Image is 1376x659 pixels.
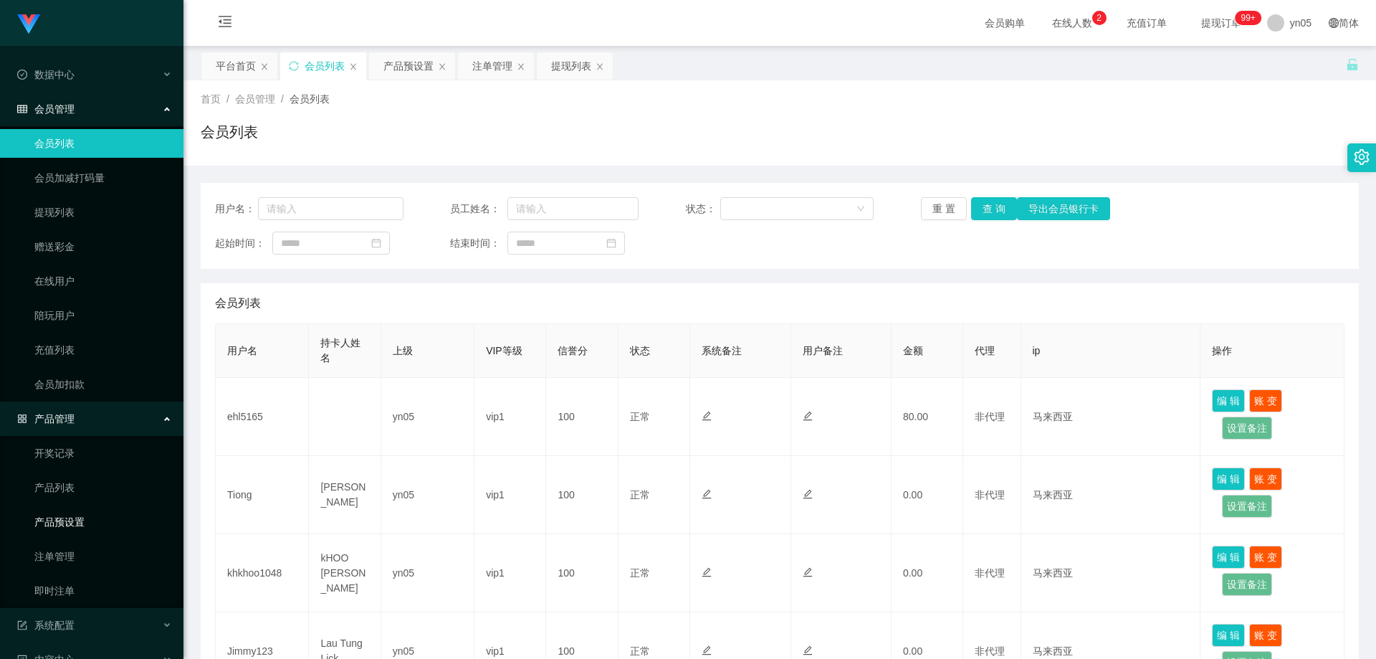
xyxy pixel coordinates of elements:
button: 设置备注 [1222,495,1272,518]
td: 80.00 [892,378,963,456]
div: 提现列表 [551,52,591,80]
i: 图标: edit [803,645,813,655]
span: 正常 [630,411,650,422]
td: yn05 [381,378,474,456]
span: 用户备注 [803,345,843,356]
a: 产品列表 [34,473,172,502]
td: vip1 [474,534,546,612]
p: 2 [1096,11,1102,25]
td: [PERSON_NAME] [309,456,381,534]
td: khkhoo1048 [216,534,309,612]
td: 马来西亚 [1021,456,1201,534]
td: 马来西亚 [1021,378,1201,456]
span: 数据中心 [17,69,75,80]
td: 100 [546,534,618,612]
i: 图标: edit [702,645,712,655]
a: 会员加扣款 [34,370,172,399]
div: 注单管理 [472,52,512,80]
a: 会员列表 [34,129,172,158]
i: 图标: calendar [606,238,616,248]
td: kHOO [PERSON_NAME] [309,534,381,612]
i: 图标: close [517,62,525,71]
i: 图标: close [596,62,604,71]
span: 状态： [686,202,721,217]
td: vip1 [474,378,546,456]
i: 图标: edit [702,411,712,421]
input: 请输入 [258,197,403,220]
a: 即时注单 [34,577,172,605]
i: 图标: appstore-o [17,414,27,424]
button: 账 变 [1249,468,1282,490]
button: 编 辑 [1212,624,1245,647]
a: 会员加减打码量 [34,163,172,192]
i: 图标: calendar [371,238,381,248]
i: 图标: sync [289,61,299,71]
span: ip [1033,345,1041,356]
span: 起始时间： [215,236,272,251]
span: 正常 [630,567,650,579]
div: 会员列表 [305,52,345,80]
td: yn05 [381,534,474,612]
span: 在线人数 [1045,18,1099,28]
span: 操作 [1212,345,1232,356]
img: logo.9652507e.png [17,14,40,34]
i: 图标: down [856,204,865,214]
a: 赠送彩金 [34,232,172,261]
span: 持卡人姓名 [320,337,360,364]
i: 图标: edit [803,411,813,421]
span: 结束时间： [450,236,507,251]
span: 会员管理 [17,103,75,115]
td: 0.00 [892,534,963,612]
span: 充值订单 [1119,18,1174,28]
span: 正常 [630,645,650,657]
div: 平台首页 [216,52,256,80]
span: 产品管理 [17,413,75,425]
span: 会员列表 [215,295,261,312]
button: 账 变 [1249,624,1282,647]
i: 图标: setting [1354,149,1370,165]
sup: 2 [1092,11,1107,25]
span: 系统备注 [702,345,742,356]
button: 账 变 [1249,546,1282,569]
a: 充值列表 [34,336,172,364]
td: 100 [546,378,618,456]
span: 会员列表 [290,93,330,105]
span: 正常 [630,489,650,501]
i: 图标: form [17,620,27,630]
span: 员工姓名： [450,202,507,217]
span: 非代理 [975,567,1005,579]
span: 非代理 [975,411,1005,422]
button: 编 辑 [1212,389,1245,412]
span: 用户名： [215,202,258,217]
span: 非代理 [975,645,1005,657]
td: 100 [546,456,618,534]
span: 首页 [201,93,221,105]
i: 图标: table [17,104,27,114]
td: Tiong [216,456,309,534]
span: 上级 [393,345,413,356]
button: 重 置 [921,197,967,220]
td: yn05 [381,456,474,534]
span: / [226,93,229,105]
i: 图标: edit [803,567,813,577]
i: 图标: check-circle-o [17,70,27,80]
i: 图标: unlock [1346,58,1359,71]
a: 在线用户 [34,267,172,295]
i: 图标: close [349,62,358,71]
button: 账 变 [1249,389,1282,412]
i: 图标: close [438,62,446,71]
button: 编 辑 [1212,468,1245,490]
i: 图标: menu-fold [201,1,249,47]
button: 导出会员银行卡 [1017,197,1110,220]
span: VIP等级 [486,345,522,356]
a: 提现列表 [34,198,172,227]
a: 开奖记录 [34,439,172,468]
i: 图标: global [1329,18,1339,28]
span: 金额 [903,345,923,356]
button: 查 询 [971,197,1017,220]
i: 图标: edit [702,567,712,577]
input: 请输入 [507,197,639,220]
i: 图标: edit [803,489,813,499]
span: 系统配置 [17,620,75,631]
a: 陪玩用户 [34,301,172,330]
